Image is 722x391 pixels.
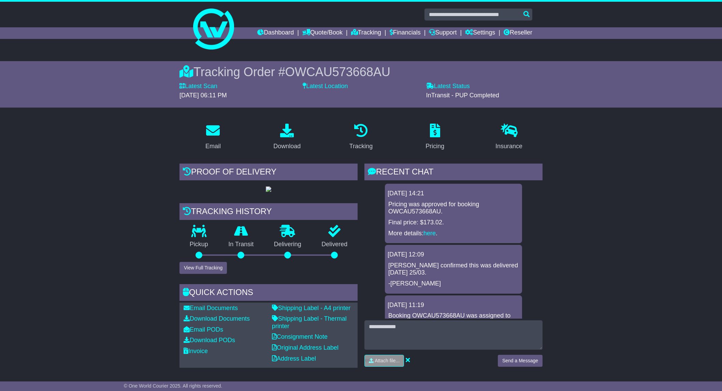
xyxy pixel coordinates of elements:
[269,121,305,153] a: Download
[421,121,449,153] a: Pricing
[349,142,373,151] div: Tracking
[184,337,235,344] a: Download PODs
[205,142,221,151] div: Email
[218,241,264,248] p: In Transit
[491,121,527,153] a: Insurance
[345,121,377,153] a: Tracking
[429,27,457,39] a: Support
[351,27,381,39] a: Tracking
[388,262,519,277] p: [PERSON_NAME] confirmed this was delivered [DATE] 25/03.
[124,383,222,389] span: © One World Courier 2025. All rights reserved.
[426,92,499,99] span: InTransit - PUP Completed
[264,241,312,248] p: Delivering
[302,27,343,39] a: Quote/Book
[272,355,316,362] a: Address Label
[504,27,532,39] a: Reseller
[465,27,495,39] a: Settings
[201,121,225,153] a: Email
[184,315,250,322] a: Download Documents
[312,241,358,248] p: Delivered
[388,230,519,237] p: More details: .
[272,344,338,351] a: Original Address Label
[179,203,358,222] div: Tracking history
[364,164,543,182] div: RECENT CHAT
[272,305,350,311] a: Shipping Label - A4 printer
[179,65,543,79] div: Tracking Order #
[179,262,227,274] button: View Full Tracking
[285,65,390,79] span: OWCAU573668AU
[179,83,217,90] label: Latest Scan
[388,251,519,259] div: [DATE] 12:09
[272,333,328,340] a: Consignment Note
[390,27,421,39] a: Financials
[498,355,543,367] button: Send a Message
[388,302,519,309] div: [DATE] 11:19
[179,164,358,182] div: Proof of Delivery
[495,142,522,151] div: Insurance
[388,280,519,288] p: -[PERSON_NAME]
[184,326,223,333] a: Email PODs
[423,230,436,237] a: here
[257,27,294,39] a: Dashboard
[179,92,227,99] span: [DATE] 06:11 PM
[184,305,238,311] a: Email Documents
[388,219,519,226] p: Final price: $173.02.
[388,312,519,327] p: Booking OWCAU573668AU was assigned to Team1.
[273,142,301,151] div: Download
[388,190,519,197] div: [DATE] 14:21
[179,241,218,248] p: Pickup
[426,83,470,90] label: Latest Status
[179,284,358,303] div: Quick Actions
[388,201,519,215] p: Pricing was approved for booking OWCAU573668AU.
[184,348,208,354] a: Invoice
[266,186,271,192] img: GetPodImage
[303,83,348,90] label: Latest Location
[272,315,347,330] a: Shipping Label - Thermal printer
[425,142,444,151] div: Pricing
